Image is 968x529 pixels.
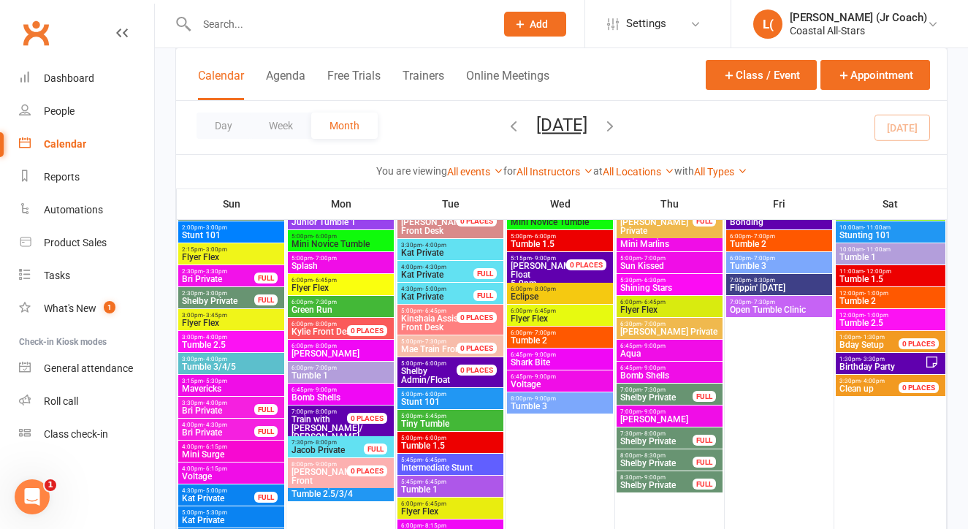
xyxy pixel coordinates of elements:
span: Tumble 2 [839,297,942,305]
span: 6:00pm [400,522,500,529]
span: - 5:30pm [203,378,227,384]
span: 5:00pm [400,308,474,314]
span: Voltage [181,472,281,481]
span: - 5:00pm [422,286,446,292]
span: - 7:00pm [641,321,666,327]
span: 2:00pm [181,224,281,231]
span: Shelby Private [620,459,693,468]
div: FULL [693,479,716,490]
span: 1:00pm [839,334,916,340]
span: Open Tumble Clinic [729,305,829,314]
span: Stunt 101 [181,231,281,240]
span: - 11:00am [864,246,891,253]
span: - 9:00pm [313,387,337,393]
span: 1 [45,479,56,491]
span: Mavericks [181,384,281,393]
span: Stunt 101 [400,397,500,406]
span: Shining Stars [620,283,720,292]
span: Settings [626,7,666,40]
input: Search... [192,14,485,34]
span: - 4:00pm [422,242,446,248]
a: Product Sales [19,227,154,259]
span: 1:30pm [839,356,925,362]
span: Junior Tumble 1 [291,218,391,227]
span: - 1:00pm [864,312,888,319]
span: 6:45pm [620,343,720,349]
span: 6:30pm [620,321,720,327]
span: 3:15pm [181,378,281,384]
span: - 8:00pm [641,430,666,437]
span: Tumble 1 [291,371,391,380]
span: - 4:00pm [203,356,227,362]
a: General attendance kiosk mode [19,352,154,385]
span: 6:00pm [291,365,391,371]
span: 6:45pm [291,387,391,393]
span: 4:00pm [181,444,281,450]
span: [PERSON_NAME] Float [511,261,579,280]
div: FULL [254,273,278,283]
a: Automations [19,194,154,227]
span: 6:00pm [291,299,391,305]
span: - 9:00pm [532,373,556,380]
span: Mini Marlins [620,240,720,248]
span: 7:30pm [291,439,365,446]
span: - 9:00pm [641,343,666,349]
div: L( [753,9,782,39]
div: 0 PLACES [457,312,497,323]
span: 4:30pm [400,286,474,292]
span: - 8:30pm [641,452,666,459]
span: - 12:00pm [864,268,891,275]
span: 7:00pm [620,387,693,393]
span: - 3:00pm [203,246,227,253]
span: 5:00pm [400,360,474,367]
th: Sat [834,189,947,219]
span: Tumble 2.5 [181,340,281,349]
a: Clubworx [18,15,54,51]
span: Kat Private [400,270,474,279]
span: - 7:00pm [313,365,337,371]
span: Mini Surge [181,450,281,459]
span: Mini Novice Tumble [291,240,391,248]
span: Tumble 2.5/3/4 [291,490,391,498]
span: Add [530,18,548,30]
span: - 6:00pm [532,233,556,240]
span: Clean up [839,384,874,394]
button: Week [251,113,311,139]
span: - 5:00pm [203,487,227,494]
span: - 7:30pm [641,387,666,393]
span: 6:00pm [291,343,391,349]
span: [PERSON_NAME] Front [291,467,359,486]
div: FULL [254,294,278,305]
span: Tumble 1.5 [400,441,500,450]
div: Calendar [44,138,86,150]
span: Tumble 2 [729,240,829,248]
button: Online Meetings [466,69,549,100]
span: Stunting 101 [839,231,942,240]
iframe: Intercom live chat [15,479,50,514]
strong: You are viewing [376,165,447,177]
span: Flyer Flex [400,507,500,516]
div: FULL [254,404,278,415]
span: Tumble 1 [839,253,942,262]
div: Product Sales [44,237,107,248]
button: Month [311,113,378,139]
div: Coastal All-Stars [790,24,927,37]
span: 4:30pm [181,487,255,494]
span: - 1:00pm [864,290,888,297]
span: 6:00pm [510,330,610,336]
span: - 3:00pm [203,290,227,297]
button: Free Trials [327,69,381,100]
div: 0 PLACES [566,259,606,270]
span: - 8:00pm [532,286,556,292]
span: 3:30pm [839,378,916,384]
a: Reports [19,161,154,194]
span: 7:30pm [620,430,693,437]
span: 3:00pm [181,356,281,362]
span: Tumble 3 [729,262,829,270]
span: Shelby Private [620,393,693,402]
th: Mon [286,189,396,219]
span: 6:00pm [510,308,610,314]
span: 5-9pm [510,262,584,288]
span: 5:00pm [620,255,720,262]
span: - 8:15pm [422,522,446,529]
